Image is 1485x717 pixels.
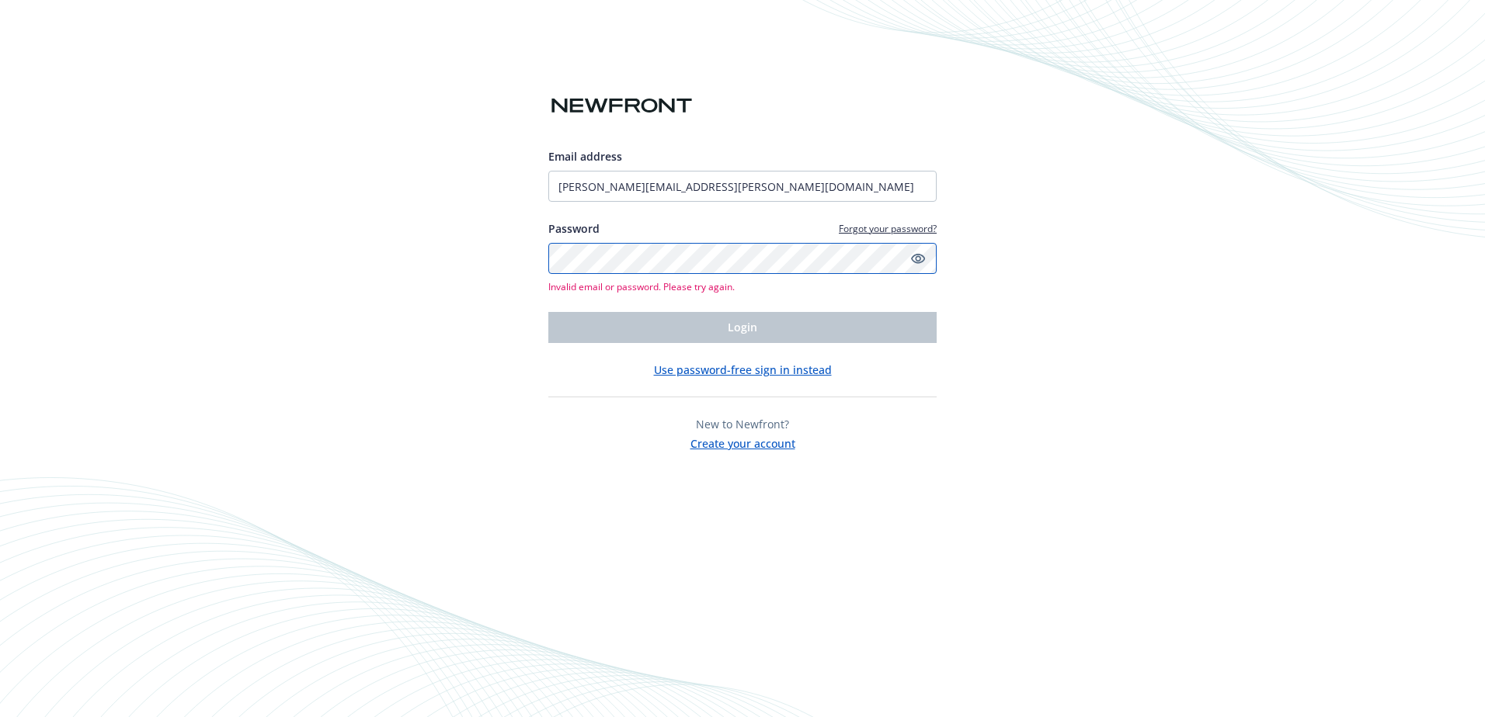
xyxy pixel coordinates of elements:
[654,362,832,378] button: Use password-free sign in instead
[548,171,937,202] input: Enter your email
[909,249,927,268] a: Show password
[548,92,695,119] img: Newfront logo
[548,280,937,293] span: Invalid email or password. Please try again.
[839,222,937,235] a: Forgot your password?
[548,149,622,164] span: Email address
[548,312,937,343] button: Login
[548,243,937,274] input: Enter your password
[690,432,795,452] button: Create your account
[696,417,789,431] span: New to Newfront?
[548,220,600,237] label: Password
[728,320,757,334] span: Login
